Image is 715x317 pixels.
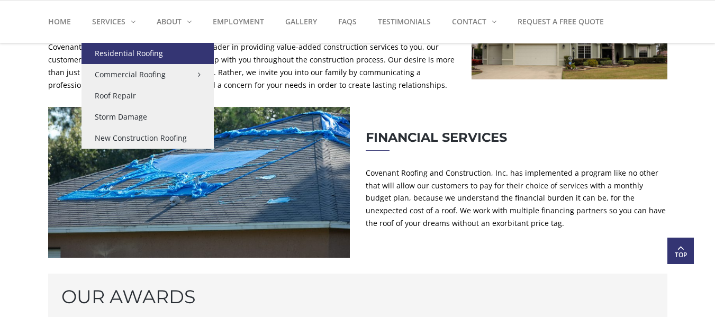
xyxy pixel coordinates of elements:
[367,1,441,43] a: Testimonials
[202,1,275,43] a: Employment
[146,1,202,43] a: About
[285,16,317,26] strong: Gallery
[452,16,486,26] strong: Contact
[441,1,507,43] a: Contact
[82,85,214,106] a: Roof Repair
[61,287,654,307] h1: OUR AWARDS
[82,1,146,43] a: Services
[667,250,694,260] span: Top
[275,1,328,43] a: Gallery
[92,16,125,26] strong: Services
[518,16,604,26] strong: Request a Free Quote
[48,16,71,26] strong: Home
[48,1,82,43] a: Home
[82,106,214,128] a: Storm Damage
[366,131,667,144] h2: FINANCIAL SERVICES
[48,107,350,258] img: high winds and hurricane damage has caused leaks in your roof
[82,43,214,64] a: Residential Roofing
[378,16,431,26] strong: Testimonials
[338,16,357,26] strong: FAQs
[82,128,214,149] a: New Construction Roofing
[328,1,367,43] a: FAQs
[213,16,264,26] strong: Employment
[366,167,667,230] p: Covenant Roofing and Construction, Inc. has implemented a program like no other that will allow o...
[667,238,694,264] a: Top
[507,1,614,43] a: Request a Free Quote
[82,64,214,85] a: Commercial Roofing
[48,41,456,91] p: Covenant Roofing and Construction, Inc. is a leader in providing value-added construction service...
[157,16,182,26] strong: About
